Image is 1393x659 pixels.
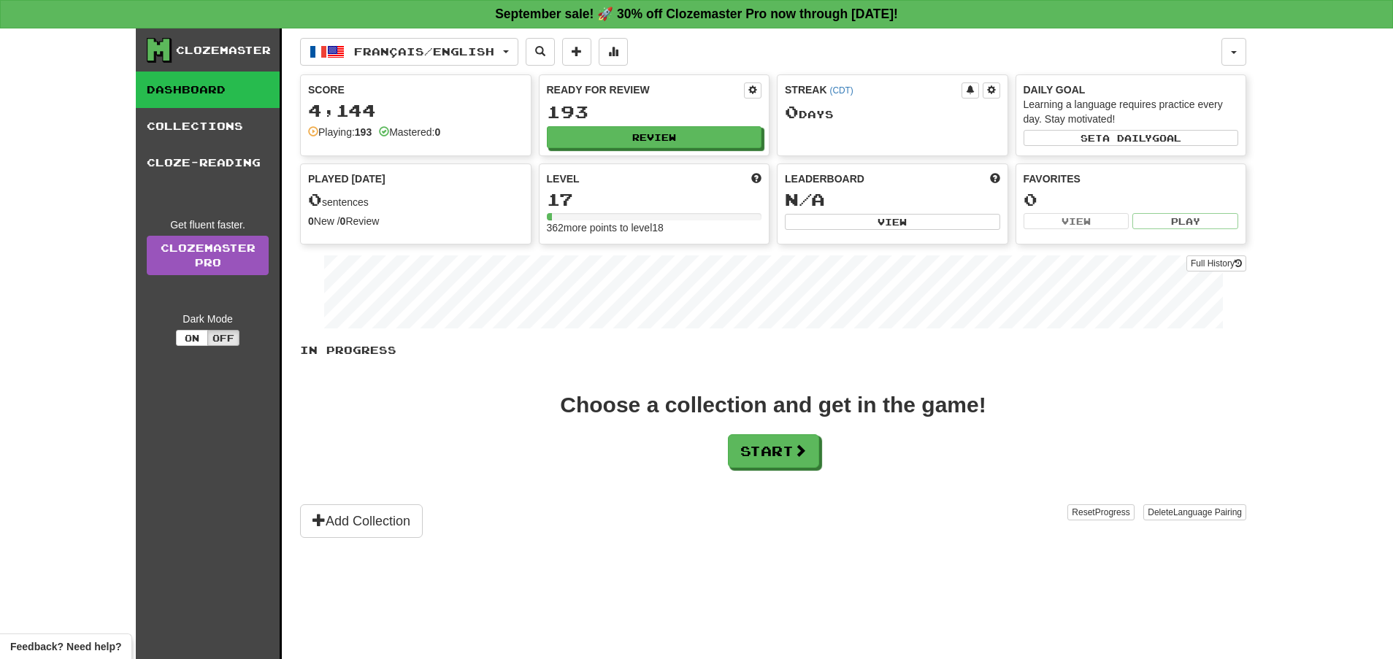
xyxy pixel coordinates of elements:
[785,101,799,122] span: 0
[1173,507,1242,517] span: Language Pairing
[526,38,555,66] button: Search sentences
[136,144,280,181] a: Cloze-Reading
[379,125,440,139] div: Mastered:
[547,190,762,209] div: 17
[547,220,762,235] div: 362 more points to level 18
[785,82,962,97] div: Streak
[1095,507,1130,517] span: Progress
[1024,172,1239,186] div: Favorites
[599,38,628,66] button: More stats
[547,172,580,186] span: Level
[785,214,1000,230] button: View
[829,85,853,96] a: (CDT)
[308,82,523,97] div: Score
[308,189,322,209] span: 0
[300,504,423,538] button: Add Collection
[547,82,745,97] div: Ready for Review
[1132,213,1238,229] button: Play
[547,126,762,148] button: Review
[990,172,1000,186] span: This week in points, UTC
[1067,504,1134,520] button: ResetProgress
[355,126,372,138] strong: 193
[136,108,280,144] a: Collections
[300,38,518,66] button: Français/English
[308,172,385,186] span: Played [DATE]
[308,190,523,209] div: sentences
[308,214,523,228] div: New / Review
[785,172,864,186] span: Leaderboard
[147,236,269,275] a: ClozemasterPro
[136,72,280,108] a: Dashboard
[1024,97,1239,126] div: Learning a language requires practice every day. Stay motivated!
[300,343,1246,358] p: In Progress
[354,45,494,58] span: Français / English
[1024,130,1239,146] button: Seta dailygoal
[1024,82,1239,97] div: Daily Goal
[1024,213,1129,229] button: View
[1024,190,1239,209] div: 0
[340,215,346,227] strong: 0
[785,103,1000,122] div: Day s
[562,38,591,66] button: Add sentence to collection
[207,330,239,346] button: Off
[495,7,898,21] strong: September sale! 🚀 30% off Clozemaster Pro now through [DATE]!
[10,639,121,654] span: Open feedback widget
[176,330,208,346] button: On
[147,217,269,232] div: Get fluent faster.
[1143,504,1246,520] button: DeleteLanguage Pairing
[147,312,269,326] div: Dark Mode
[308,125,372,139] div: Playing:
[547,103,762,121] div: 193
[560,394,986,416] div: Choose a collection and get in the game!
[1102,133,1152,143] span: a daily
[176,43,271,58] div: Clozemaster
[434,126,440,138] strong: 0
[728,434,819,468] button: Start
[751,172,761,186] span: Score more points to level up
[308,215,314,227] strong: 0
[1186,255,1246,271] button: Full History
[308,101,523,120] div: 4,144
[785,189,825,209] span: N/A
